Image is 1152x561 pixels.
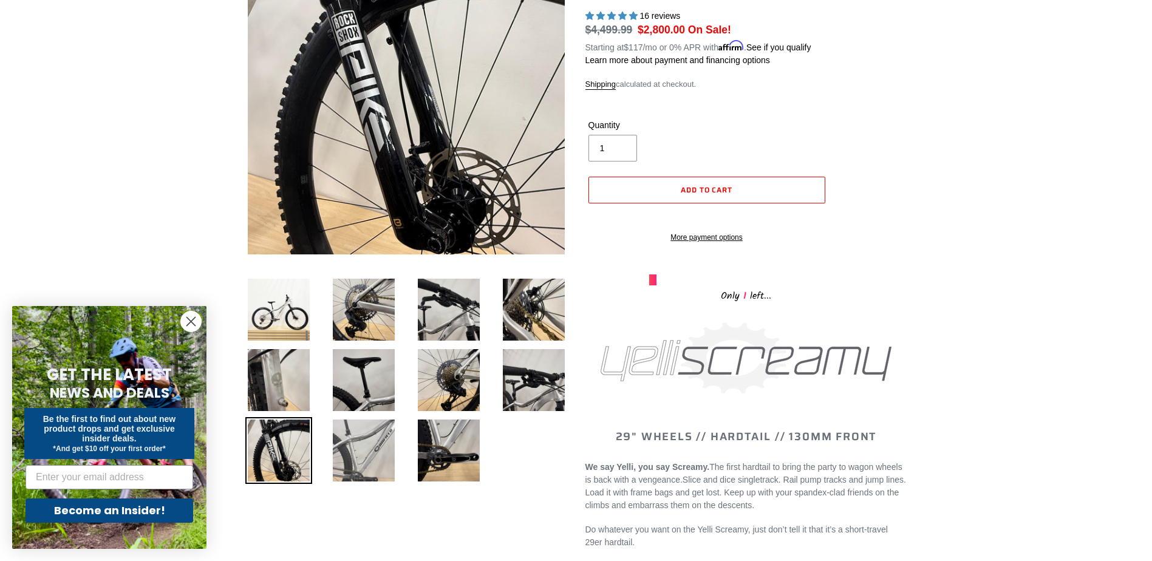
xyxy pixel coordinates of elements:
[585,462,902,484] span: The first hardtail to bring the party to wagon wheels is back with a vengeance.
[616,428,877,445] span: 29" WHEELS // HARDTAIL // 130MM FRONT
[585,461,907,512] p: Slice and dice singletrack. Rail pump tracks and jump lines. Load it with frame bags and get lost...
[746,42,811,52] a: See if you qualify - Learn more about Affirm Financing (opens in modal)
[245,347,312,413] img: Load image into Gallery viewer, DEMO BIKE: YELLI SCREAMY - Raw - SM - Complete Bike - Seat tube
[415,417,482,484] img: Load image into Gallery viewer, DEMO_BIKE_YELLI_SCREAMY_-_Raw_-_SM_-_Complete_Bike_- Crank
[50,383,169,403] span: NEWS AND DEALS
[330,417,397,484] img: Load image into Gallery viewer, DEMO_BIKE_YELLI_SCREAMY_-_Raw_-_SM_-_Complete_Bike_- Frame
[500,276,567,343] img: Load image into Gallery viewer, DEMO_BIKE_YELLI_SCREAMY_-_Raw_-_SM_-_Complete_Bike_-_Cassette_Chain
[638,24,685,36] span: $2,800.00
[47,364,172,386] span: GET THE LATEST
[415,347,482,413] img: Load image into Gallery viewer, DEMO_BIKE_YELLI_SCREAMY_-_Raw_-_SM_-_Complete_Bike_-_Chain + RD +...
[585,55,770,65] a: Learn more about payment and financing options
[26,465,193,489] input: Enter your email address
[415,276,482,343] img: Load image into Gallery viewer, DEMO BIKE: YELLI SCREAMY - Raw - SM - Complete Bike - Brakes + Sh...
[585,80,616,90] a: Shipping
[585,11,640,21] span: 5.00 stars
[585,525,888,547] span: Do whatever you want on the Yelli Screamy, just don’t tell it that it’s a short-travel 29er hardt...
[688,22,731,38] span: On Sale!
[180,311,202,332] button: Close dialog
[330,347,397,413] img: Load image into Gallery viewer, DEMO_BIKE_YELLI_SCREAMY_-_Raw_-_SM_-_Complete_Bike_-_Dropper + Sa...
[585,462,710,472] b: We say Yelli, you say Screamy.
[26,498,193,523] button: Become an Insider!
[588,232,825,243] a: More payment options
[588,119,704,132] label: Quantity
[585,24,633,36] s: $4,499.99
[639,11,680,21] span: 16 reviews
[500,347,567,413] img: Load image into Gallery viewer, DEMO_BIKE_YELLI_SCREAMY_-_Raw_-_SM_-_Complete_Bike_-_Brakes_Shift...
[718,41,744,51] span: Affirm
[245,276,312,343] img: Load image into Gallery viewer, DEMO BIKE: YELLI SCREAMY - Raw - SM - Complete Bike
[624,42,642,52] span: $117
[53,444,165,453] span: *And get $10 off your first order*
[681,184,733,195] span: Add to cart
[585,38,811,54] p: Starting at /mo or 0% APR with .
[245,417,312,484] img: Load image into Gallery viewer, DEMO_BIKE_YELLI_SCREAMY_-_Raw_-_SM_-_Complete_Bike_-_Fork
[588,177,825,203] button: Add to cart
[585,78,907,90] div: calculated at checkout.
[43,414,176,443] span: Be the first to find out about new product drops and get exclusive insider deals.
[330,276,397,343] img: Load image into Gallery viewer, DEMO BIKE: YELLI SCREAMY - Raw - SM - Complete Bike - RD + Cassette
[740,288,750,304] span: 1
[649,285,844,304] div: Only left...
